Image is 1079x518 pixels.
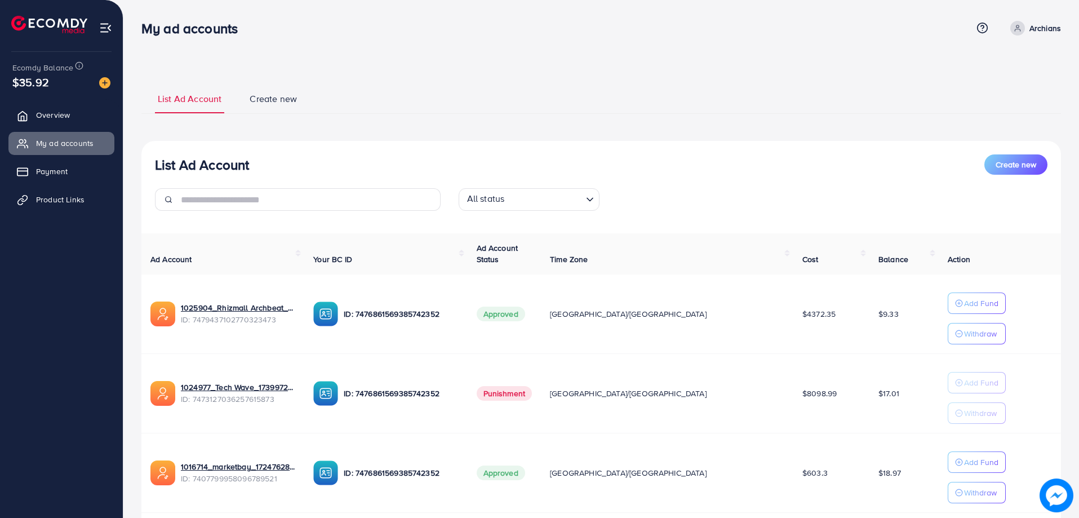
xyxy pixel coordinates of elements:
[964,376,998,389] p: Add Fund
[878,308,899,320] span: $9.33
[508,191,581,208] input: Search for option
[181,382,295,405] div: <span class='underline'>1024977_Tech Wave_1739972983986</span></br>7473127036257615873
[477,307,525,321] span: Approved
[181,302,295,313] a: 1025904_Rhizmall Archbeat_1741442161001
[12,74,49,90] span: $35.92
[313,302,338,326] img: ic-ba-acc.ded83a64.svg
[465,190,507,208] span: All status
[948,372,1006,393] button: Add Fund
[181,314,295,325] span: ID: 7479437102770323473
[181,302,295,325] div: <span class='underline'>1025904_Rhizmall Archbeat_1741442161001</span></br>7479437102770323473
[550,254,588,265] span: Time Zone
[36,166,68,177] span: Payment
[802,467,828,479] span: $603.3
[158,92,221,105] span: List Ad Account
[36,194,85,205] span: Product Links
[150,302,175,326] img: ic-ads-acc.e4c84228.svg
[313,254,352,265] span: Your BC ID
[477,386,532,401] span: Punishment
[99,77,110,88] img: image
[313,381,338,406] img: ic-ba-acc.ded83a64.svg
[477,466,525,480] span: Approved
[878,467,901,479] span: $18.97
[181,382,295,393] a: 1024977_Tech Wave_1739972983986
[964,486,997,499] p: Withdraw
[181,393,295,405] span: ID: 7473127036257615873
[948,293,1006,314] button: Add Fund
[802,308,836,320] span: $4372.35
[948,451,1006,473] button: Add Fund
[996,159,1036,170] span: Create new
[948,402,1006,424] button: Withdraw
[12,62,73,73] span: Ecomdy Balance
[8,160,114,183] a: Payment
[8,188,114,211] a: Product Links
[36,109,70,121] span: Overview
[477,242,518,265] span: Ad Account Status
[99,21,112,34] img: menu
[948,323,1006,344] button: Withdraw
[964,296,998,310] p: Add Fund
[344,466,458,480] p: ID: 7476861569385742352
[313,461,338,485] img: ic-ba-acc.ded83a64.svg
[8,132,114,154] a: My ad accounts
[155,157,249,173] h3: List Ad Account
[964,455,998,469] p: Add Fund
[344,307,458,321] p: ID: 7476861569385742352
[878,388,899,399] span: $17.01
[878,254,908,265] span: Balance
[36,138,94,149] span: My ad accounts
[948,482,1006,503] button: Withdraw
[802,388,837,399] span: $8098.99
[8,104,114,126] a: Overview
[150,381,175,406] img: ic-ads-acc.e4c84228.svg
[344,387,458,400] p: ID: 7476861569385742352
[550,388,707,399] span: [GEOGRAPHIC_DATA]/[GEOGRAPHIC_DATA]
[459,188,600,211] div: Search for option
[181,461,295,472] a: 1016714_marketbay_1724762849692
[550,467,707,479] span: [GEOGRAPHIC_DATA]/[GEOGRAPHIC_DATA]
[1029,21,1061,35] p: Archians
[984,154,1047,175] button: Create new
[550,308,707,320] span: [GEOGRAPHIC_DATA]/[GEOGRAPHIC_DATA]
[150,254,192,265] span: Ad Account
[181,461,295,484] div: <span class='underline'>1016714_marketbay_1724762849692</span></br>7407799958096789521
[1006,21,1061,36] a: Archians
[11,16,87,33] img: logo
[150,461,175,485] img: ic-ads-acc.e4c84228.svg
[802,254,819,265] span: Cost
[141,20,247,37] h3: My ad accounts
[1040,479,1073,512] img: image
[964,406,997,420] p: Withdraw
[964,327,997,340] p: Withdraw
[948,254,970,265] span: Action
[250,92,297,105] span: Create new
[181,473,295,484] span: ID: 7407799958096789521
